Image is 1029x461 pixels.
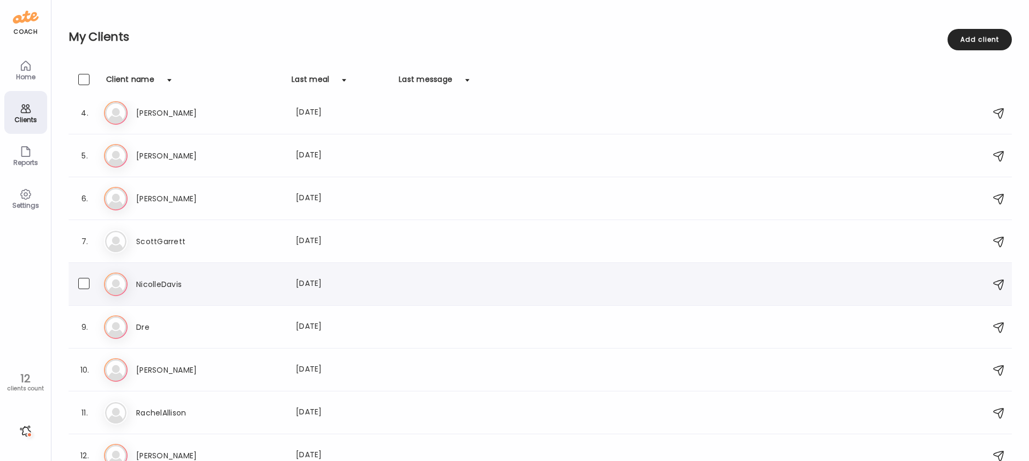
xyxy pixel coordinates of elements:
[78,321,91,334] div: 9.
[13,27,38,36] div: coach
[296,406,390,419] div: [DATE]
[948,29,1012,50] div: Add client
[78,364,91,376] div: 10.
[136,235,230,248] h3: ScottGarrett
[69,29,1012,45] h2: My Clients
[136,192,230,205] h3: [PERSON_NAME]
[78,192,91,205] div: 6.
[13,9,39,26] img: ate
[296,107,390,119] div: [DATE]
[78,406,91,419] div: 11.
[4,372,47,385] div: 12
[296,192,390,205] div: [DATE]
[296,149,390,162] div: [DATE]
[296,235,390,248] div: [DATE]
[292,74,329,91] div: Last meal
[78,149,91,162] div: 5.
[296,278,390,291] div: [DATE]
[136,107,230,119] h3: [PERSON_NAME]
[399,74,452,91] div: Last message
[6,202,45,209] div: Settings
[6,73,45,80] div: Home
[136,278,230,291] h3: NicolleDavis
[6,116,45,123] div: Clients
[136,321,230,334] h3: Dre
[136,364,230,376] h3: [PERSON_NAME]
[78,235,91,248] div: 7.
[296,364,390,376] div: [DATE]
[136,406,230,419] h3: RachelAllison
[4,385,47,392] div: clients count
[136,149,230,162] h3: [PERSON_NAME]
[106,74,154,91] div: Client name
[296,321,390,334] div: [DATE]
[78,107,91,119] div: 4.
[6,159,45,166] div: Reports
